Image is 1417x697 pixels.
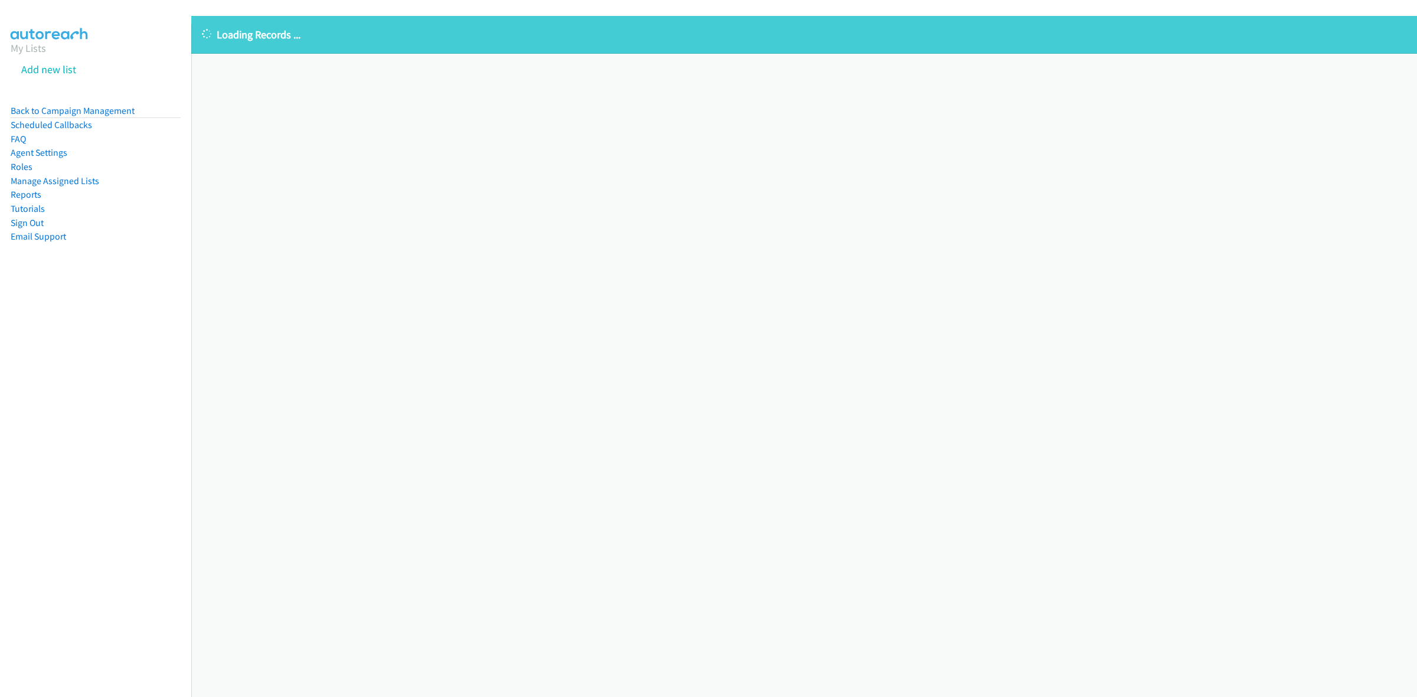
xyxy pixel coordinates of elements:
a: Manage Assigned Lists [11,175,99,186]
a: Roles [11,161,32,172]
a: Email Support [11,231,66,242]
a: Sign Out [11,217,44,228]
a: Agent Settings [11,147,67,158]
a: Add new list [21,63,76,76]
a: My Lists [11,41,46,55]
p: Loading Records ... [202,27,1406,42]
a: Back to Campaign Management [11,105,135,116]
a: Reports [11,189,41,200]
a: Scheduled Callbacks [11,119,92,130]
a: FAQ [11,133,26,145]
a: Tutorials [11,203,45,214]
